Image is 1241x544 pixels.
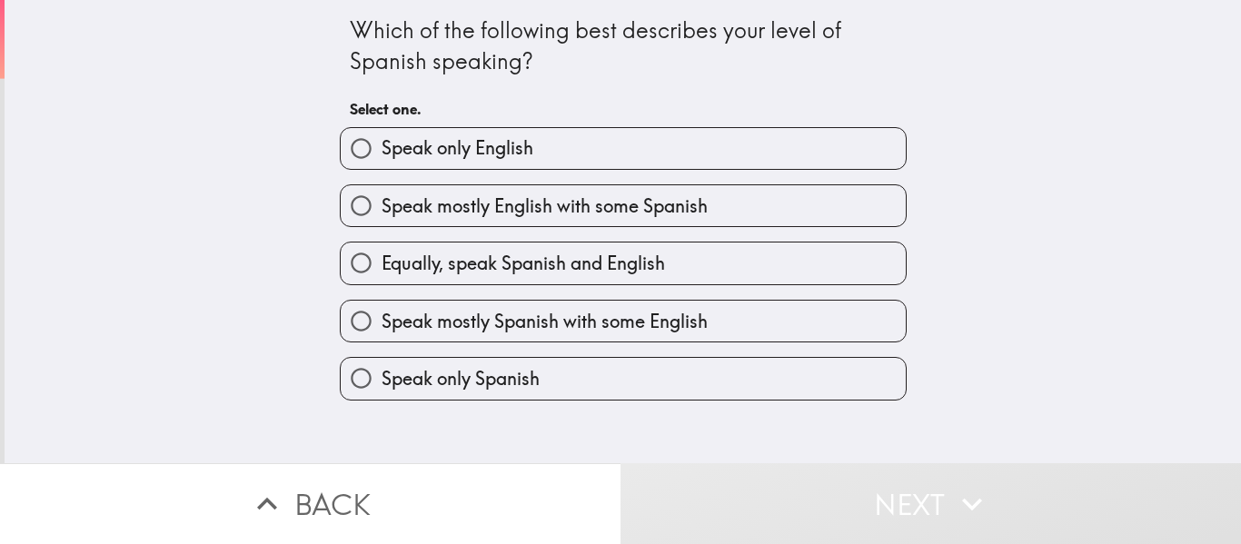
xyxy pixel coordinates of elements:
[341,358,906,399] button: Speak only Spanish
[382,366,540,391] span: Speak only Spanish
[341,185,906,226] button: Speak mostly English with some Spanish
[341,128,906,169] button: Speak only English
[341,301,906,341] button: Speak mostly Spanish with some English
[382,135,533,161] span: Speak only English
[382,309,708,334] span: Speak mostly Spanish with some English
[382,251,665,276] span: Equally, speak Spanish and English
[350,15,897,76] div: Which of the following best describes your level of Spanish speaking?
[341,242,906,283] button: Equally, speak Spanish and English
[350,99,897,119] h6: Select one.
[382,193,708,219] span: Speak mostly English with some Spanish
[620,463,1241,544] button: Next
